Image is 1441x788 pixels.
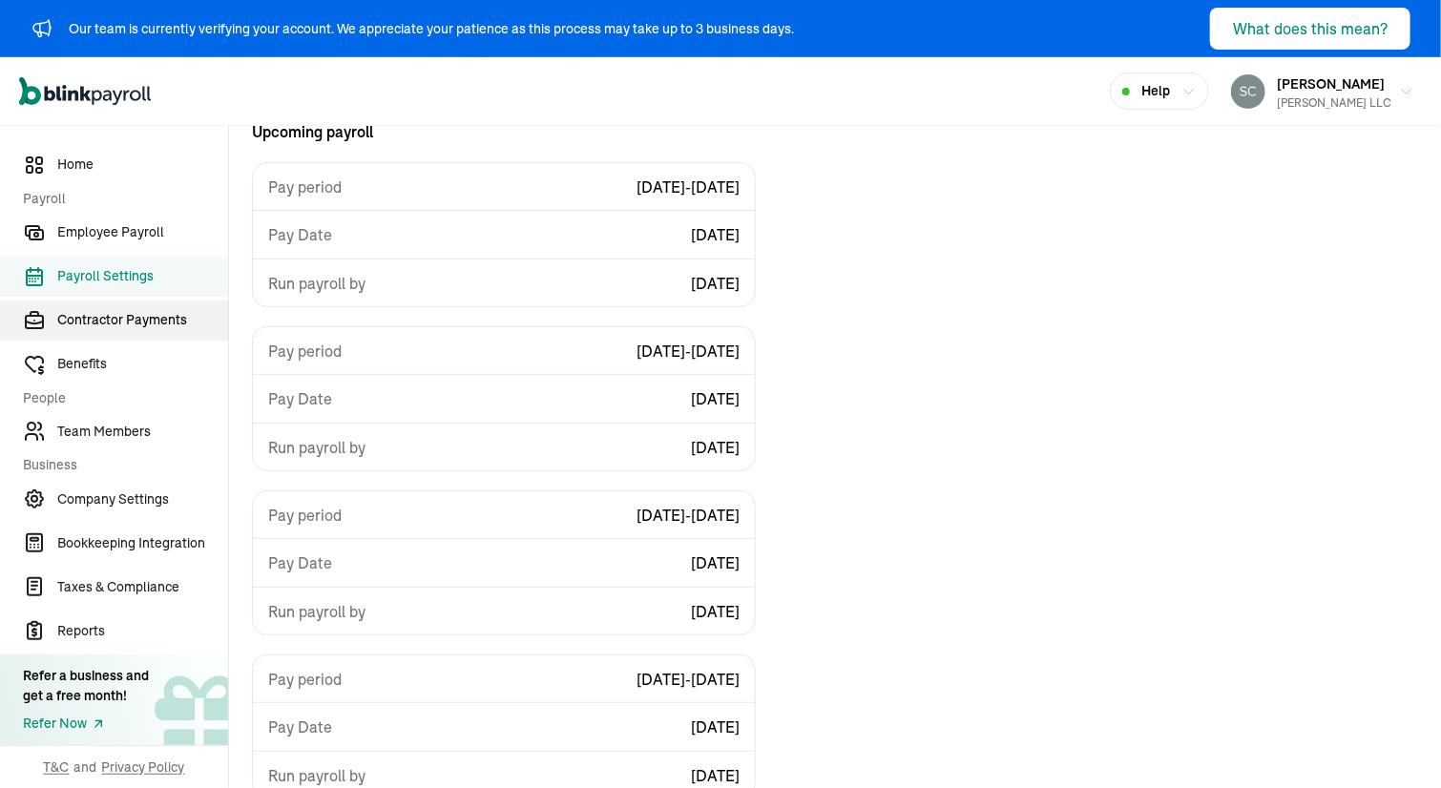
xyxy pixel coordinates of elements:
[57,422,228,442] span: Team Members
[268,176,342,198] span: Pay period
[23,189,217,209] span: Payroll
[44,757,70,777] span: T&C
[57,489,228,509] span: Company Settings
[57,533,228,553] span: Bookkeeping Integration
[102,757,185,777] span: Privacy Policy
[637,504,740,527] span: [DATE] - [DATE]
[691,715,740,738] span: [DATE]
[57,222,228,242] span: Employee Payroll
[23,714,149,734] a: Refer Now
[268,551,332,574] span: Pay Date
[23,455,217,475] span: Business
[268,223,332,246] span: Pay Date
[691,600,740,623] span: [DATE]
[57,155,228,175] span: Home
[1233,17,1388,40] div: What does this mean?
[1110,73,1209,110] button: Help
[691,223,740,246] span: [DATE]
[69,19,794,39] div: Our team is currently verifying your account. We appreciate your patience as this process may tak...
[268,764,365,787] span: Run payroll by
[268,340,342,363] span: Pay period
[1346,696,1441,788] iframe: Chat Widget
[268,715,332,738] span: Pay Date
[57,577,228,597] span: Taxes & Compliance
[268,436,365,459] span: Run payroll by
[19,64,151,119] nav: Global
[691,764,740,787] span: [DATE]
[691,272,740,295] span: [DATE]
[268,387,332,410] span: Pay Date
[57,621,228,641] span: Reports
[57,354,228,374] span: Benefits
[637,340,740,363] span: [DATE] - [DATE]
[268,600,365,623] span: Run payroll by
[252,120,756,143] p: Upcoming payroll
[268,668,342,691] span: Pay period
[268,272,365,295] span: Run payroll by
[691,387,740,410] span: [DATE]
[637,668,740,691] span: [DATE] - [DATE]
[1223,68,1422,115] button: [PERSON_NAME][PERSON_NAME] LLC
[23,666,149,706] div: Refer a business and get a free month!
[1141,81,1170,101] span: Help
[1277,75,1385,93] span: [PERSON_NAME]
[1210,8,1410,50] button: What does this mean?
[23,388,217,408] span: People
[1277,94,1391,112] div: [PERSON_NAME] LLC
[57,310,228,330] span: Contractor Payments
[691,551,740,574] span: [DATE]
[637,176,740,198] span: [DATE] - [DATE]
[691,436,740,459] span: [DATE]
[268,504,342,527] span: Pay period
[57,266,228,286] span: Payroll Settings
